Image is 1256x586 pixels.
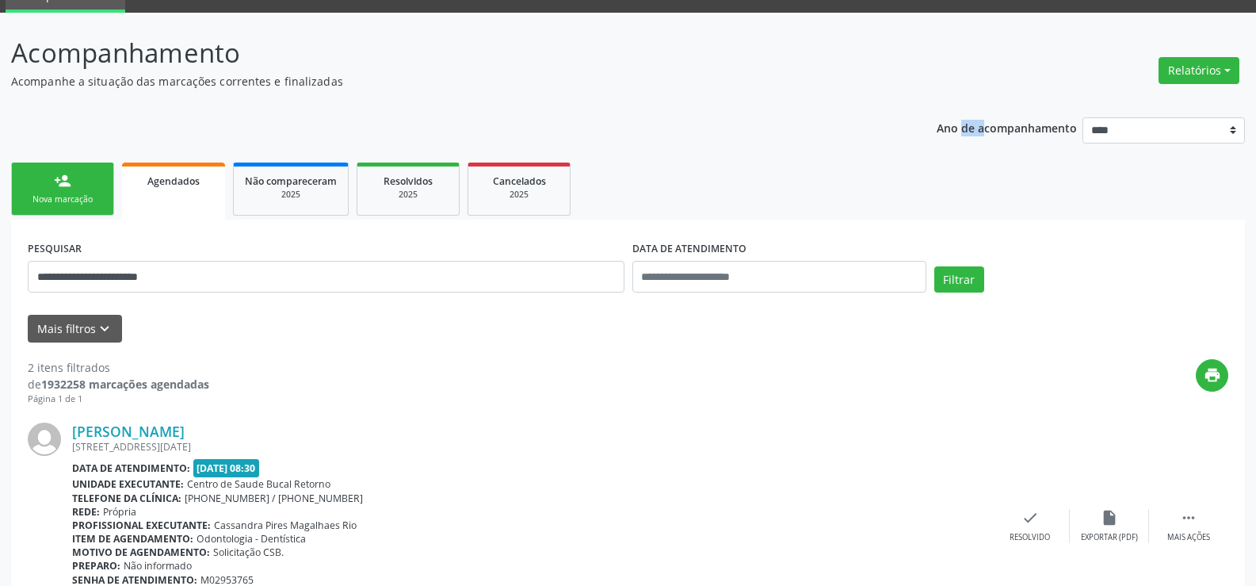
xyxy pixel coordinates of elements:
div: Resolvido [1010,532,1050,543]
button: Relatórios [1159,57,1239,84]
div: person_add [54,172,71,190]
b: Motivo de agendamento: [72,546,210,559]
span: Própria [103,505,136,519]
p: Acompanhamento [11,33,875,73]
button: Filtrar [934,266,984,293]
div: 2 itens filtrados [28,359,209,376]
div: de [28,376,209,393]
div: 2025 [479,189,559,201]
b: Item de agendamento: [72,532,193,546]
label: DATA DE ATENDIMENTO [632,236,746,261]
div: Nova marcação [23,193,102,205]
b: Data de atendimento: [72,462,190,475]
span: [DATE] 08:30 [193,459,260,477]
img: img [28,423,61,456]
div: Exportar (PDF) [1081,532,1138,543]
i: insert_drive_file [1101,509,1118,527]
i:  [1180,509,1197,527]
span: Resolvidos [384,174,433,188]
label: PESQUISAR [28,236,82,261]
b: Rede: [72,505,100,519]
div: [STREET_ADDRESS][DATE] [72,440,991,454]
i: keyboard_arrow_down [96,320,113,338]
span: Odontologia - Dentística [197,532,306,546]
b: Profissional executante: [72,519,211,532]
b: Unidade executante: [72,477,184,491]
div: Mais ações [1167,532,1210,543]
i: check [1021,509,1039,527]
i: print [1204,366,1221,384]
p: Ano de acompanhamento [937,117,1077,137]
span: Não compareceram [245,174,337,188]
a: [PERSON_NAME] [72,423,185,440]
strong: 1932258 marcações agendadas [41,377,209,392]
p: Acompanhe a situação das marcações correntes e finalizadas [11,73,875,90]
button: Mais filtroskeyboard_arrow_down [28,315,122,343]
b: Telefone da clínica: [72,492,181,505]
div: Página 1 de 1 [28,393,209,406]
div: 2025 [368,189,448,201]
span: Cassandra Pires Magalhaes Rio [214,519,357,532]
div: 2025 [245,189,337,201]
button: print [1196,359,1228,392]
b: Preparo: [72,559,120,573]
span: Não informado [124,559,192,573]
span: [PHONE_NUMBER] / [PHONE_NUMBER] [185,492,363,505]
span: Agendados [147,174,200,188]
span: Centro de Saude Bucal Retorno [187,477,330,491]
span: Solicitação CSB. [213,546,284,559]
span: Cancelados [493,174,546,188]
